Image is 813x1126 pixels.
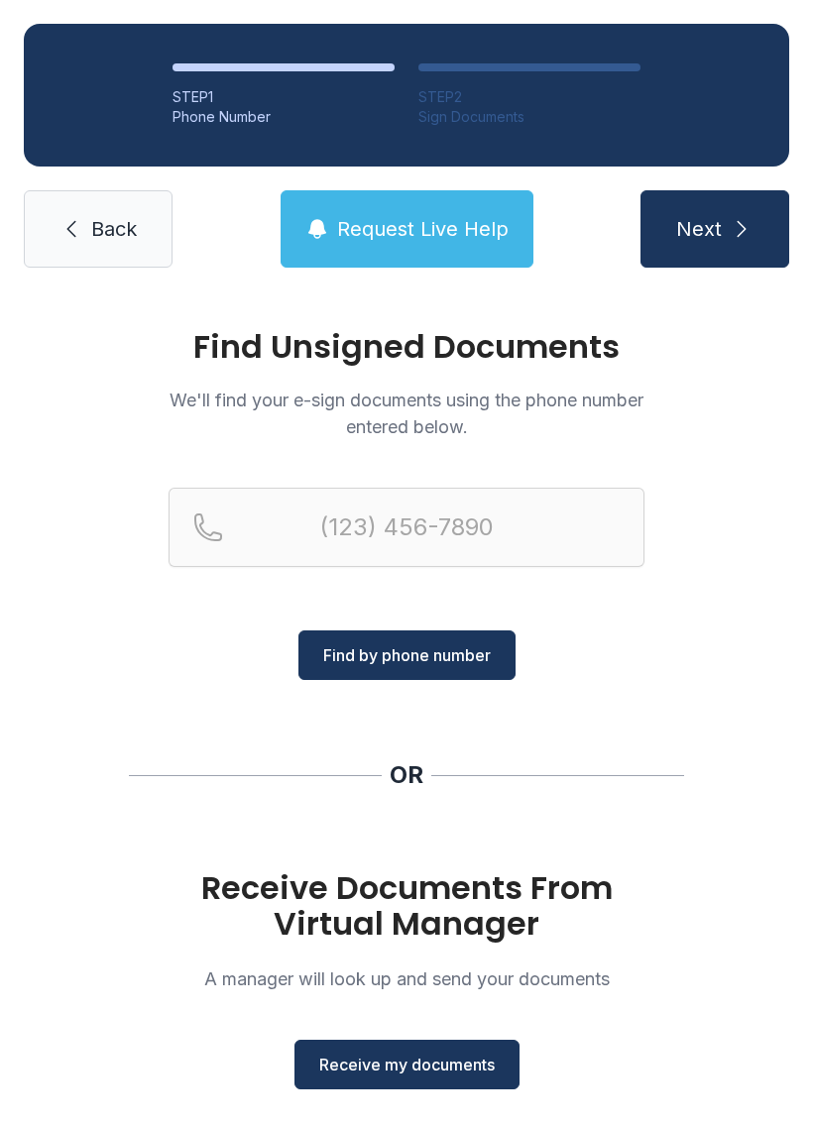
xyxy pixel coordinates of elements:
[418,107,640,127] div: Sign Documents
[169,387,644,440] p: We'll find your e-sign documents using the phone number entered below.
[173,87,395,107] div: STEP 1
[418,87,640,107] div: STEP 2
[169,331,644,363] h1: Find Unsigned Documents
[337,215,509,243] span: Request Live Help
[323,643,491,667] span: Find by phone number
[390,759,423,791] div: OR
[169,870,644,942] h1: Receive Documents From Virtual Manager
[676,215,722,243] span: Next
[91,215,137,243] span: Back
[169,488,644,567] input: Reservation phone number
[169,965,644,992] p: A manager will look up and send your documents
[173,107,395,127] div: Phone Number
[319,1053,495,1076] span: Receive my documents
